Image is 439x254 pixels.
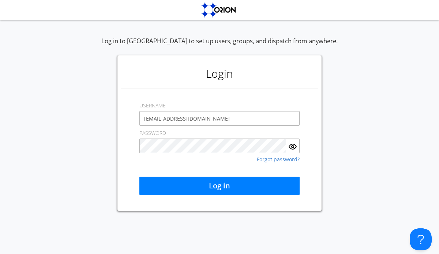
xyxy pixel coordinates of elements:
img: eye.svg [288,142,297,151]
input: Password [139,139,286,153]
label: USERNAME [139,102,166,109]
a: Forgot password? [257,157,300,162]
button: Log in [139,177,300,195]
label: PASSWORD [139,129,166,137]
button: Show Password [286,139,300,153]
iframe: Toggle Customer Support [410,228,432,250]
div: Log in to [GEOGRAPHIC_DATA] to set up users, groups, and dispatch from anywhere. [101,37,338,55]
h1: Login [121,59,318,88]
